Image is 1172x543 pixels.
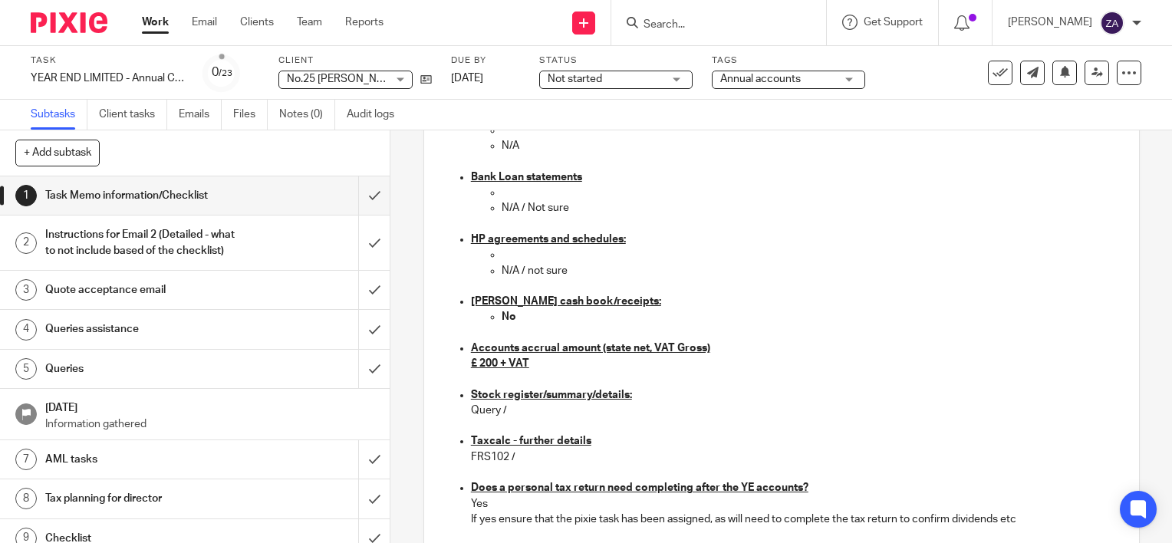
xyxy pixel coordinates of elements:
a: Files [233,100,268,130]
label: Client [278,54,432,67]
div: 7 [15,449,37,470]
label: Due by [451,54,520,67]
u: [PERSON_NAME] cash book/receipts: [471,296,661,307]
p: Query / [471,403,1123,418]
a: Notes (0) [279,100,335,130]
strong: No [502,311,516,322]
span: Annual accounts [720,74,801,84]
label: Status [539,54,693,67]
u: HP agreements and schedules: [471,234,626,245]
u: £ 200 + VAT [471,358,529,369]
label: Tags [712,54,865,67]
img: Pixie [31,12,107,33]
p: If yes ensure that the pixie task has been assigned, as will need to complete the tax return to c... [471,512,1123,527]
p: FRS102 / [471,449,1123,465]
div: 0 [212,64,232,81]
small: /23 [219,69,232,77]
span: No.25 [PERSON_NAME] Ltd [287,74,420,84]
p: [PERSON_NAME] [1008,15,1092,30]
a: Reports [345,15,384,30]
a: Team [297,15,322,30]
span: Get Support [864,17,923,28]
u: Accounts accrual amount (state net, VAT Gross) [471,343,710,354]
a: Subtasks [31,100,87,130]
p: N/A / not sure [502,263,1123,278]
a: Audit logs [347,100,406,130]
label: Task [31,54,184,67]
div: 8 [15,488,37,509]
img: svg%3E [1100,11,1124,35]
a: Email [192,15,217,30]
span: [DATE] [451,73,483,84]
p: Yes [471,496,1123,512]
div: 3 [15,279,37,301]
h1: Tax planning for director [45,487,244,510]
a: Clients [240,15,274,30]
h1: [DATE] [45,397,375,416]
p: N/A / Not sure [502,200,1123,216]
u: Does a personal tax return need completing after the YE accounts? [471,482,808,493]
div: 5 [15,358,37,380]
h1: Quote acceptance email [45,278,244,301]
h1: AML tasks [45,448,244,471]
div: 2 [15,232,37,254]
h1: Instructions for Email 2 (Detailed - what to not include based of the checklist) [45,223,244,262]
div: 1 [15,185,37,206]
h1: Queries [45,357,244,380]
input: Search [642,18,780,32]
u: Bank Loan statements [471,172,582,183]
h1: Task Memo information/Checklist [45,184,244,207]
span: Not started [548,74,602,84]
a: Work [142,15,169,30]
a: Emails [179,100,222,130]
p: N/A [502,138,1123,153]
u: Stock register/summary/details: [471,390,632,400]
div: YEAR END LIMITED - Annual COMPANY accounts and CT600 return [31,71,184,86]
button: + Add subtask [15,140,100,166]
p: Information gathered [45,416,375,432]
u: Taxcalc - further details [471,436,591,446]
div: 4 [15,319,37,341]
h1: Queries assistance [45,318,244,341]
a: Client tasks [99,100,167,130]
